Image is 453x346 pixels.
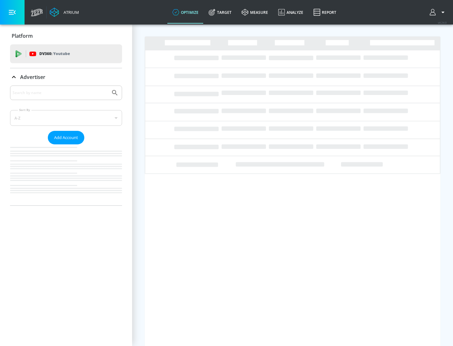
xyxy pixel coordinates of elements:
p: DV360: [39,50,70,57]
span: Add Account [54,134,78,141]
a: Atrium [50,8,79,17]
div: Advertiser [10,68,122,86]
button: Add Account [48,131,84,144]
p: Platform [12,32,33,39]
div: DV360: Youtube [10,44,122,63]
input: Search by name [13,89,108,97]
span: v 4.24.0 [438,21,447,24]
p: Advertiser [20,74,45,81]
div: A-Z [10,110,122,126]
div: Advertiser [10,86,122,205]
div: Atrium [61,9,79,15]
label: Sort By [18,108,31,112]
a: measure [237,1,273,24]
a: Report [308,1,341,24]
div: Platform [10,27,122,45]
p: Youtube [53,50,70,57]
a: optimize [167,1,204,24]
a: Target [204,1,237,24]
a: Analyze [273,1,308,24]
nav: list of Advertiser [10,144,122,205]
